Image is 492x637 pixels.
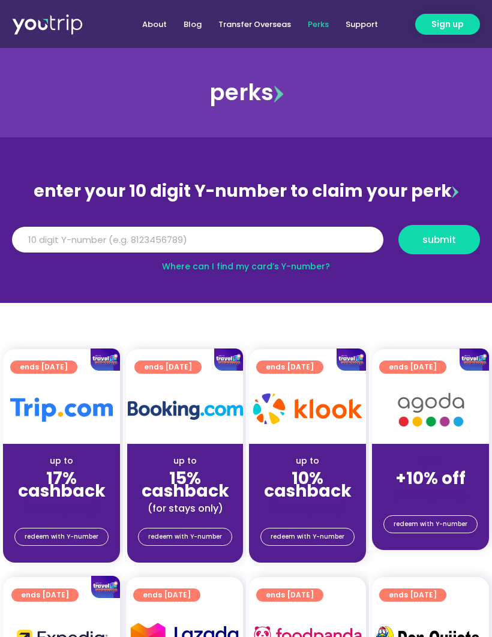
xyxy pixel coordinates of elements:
[299,13,337,35] a: Perks
[14,528,109,546] a: redeem with Y-number
[142,467,229,503] strong: 15% cashback
[133,588,200,602] a: ends [DATE]
[259,502,356,515] div: (for stays only)
[134,13,175,35] a: About
[138,528,232,546] a: redeem with Y-number
[137,455,233,467] div: up to
[431,18,464,31] span: Sign up
[210,13,299,35] a: Transfer Overseas
[256,588,323,602] a: ends [DATE]
[143,588,191,602] span: ends [DATE]
[389,588,437,602] span: ends [DATE]
[379,588,446,602] a: ends [DATE]
[398,225,480,254] button: submit
[25,528,98,545] span: redeem with Y-number
[415,14,480,35] a: Sign up
[419,455,442,467] span: up to
[260,528,355,546] a: redeem with Y-number
[175,13,210,35] a: Blog
[259,455,356,467] div: up to
[395,467,466,490] strong: +10% off
[266,588,314,602] span: ends [DATE]
[18,467,106,503] strong: 17% cashback
[162,260,330,272] a: Where can I find my card’s Y-number?
[422,235,456,244] span: submit
[6,176,486,207] div: enter your 10 digit Y-number to claim your perk
[12,227,383,253] input: 10 digit Y-number (e.g. 8123456789)
[13,502,110,515] div: (for stays only)
[148,528,222,545] span: redeem with Y-number
[382,489,479,502] div: (for stays only)
[12,225,480,263] form: Y Number
[137,502,233,515] div: (for stays only)
[264,467,352,503] strong: 10% cashback
[271,528,344,545] span: redeem with Y-number
[383,515,478,533] a: redeem with Y-number
[13,455,110,467] div: up to
[394,516,467,533] span: redeem with Y-number
[106,13,386,35] nav: Menu
[337,13,386,35] a: Support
